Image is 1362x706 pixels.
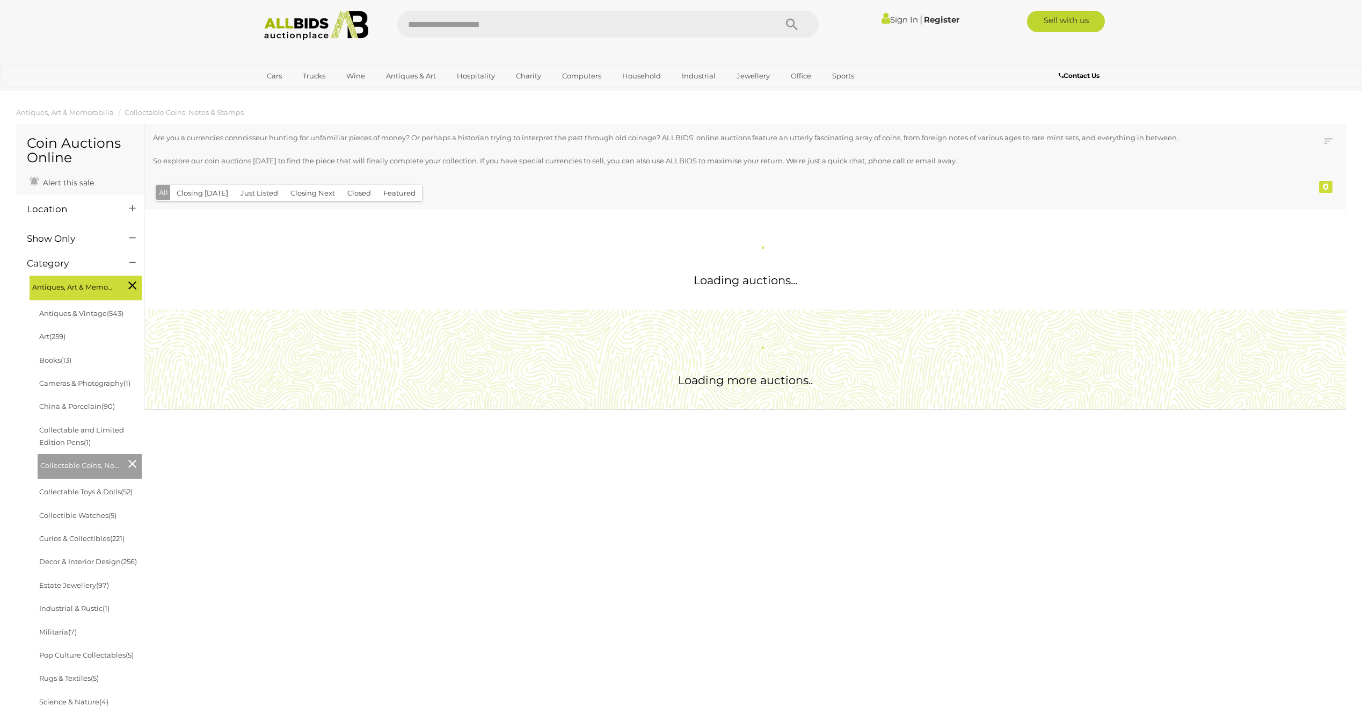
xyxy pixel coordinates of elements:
a: Science & Nature(4) [39,697,108,706]
a: Sign In [882,15,918,25]
a: Books(13) [39,356,71,364]
p: Are you a currencies connoisseur hunting for unfamiliar pieces of money? Or perhaps a historian t... [153,132,1231,144]
span: (4) [99,697,108,706]
span: Antiques, Art & Memorabilia [32,278,113,293]
button: All [156,185,171,200]
div: 0 [1319,181,1332,193]
a: Hospitality [450,67,502,85]
span: Loading auctions... [694,273,797,287]
a: Antiques, Art & Memorabilia [16,108,114,117]
h4: Location [27,204,113,214]
a: Collectable Toys & Dolls(52) [39,487,133,496]
h1: Coin Auctions Online [27,136,134,165]
a: Trucks [296,67,332,85]
button: Featured [377,185,422,201]
p: So explore our coin auctions [DATE] to find the piece that will finally complete your collection.... [153,155,1231,167]
span: (97) [96,581,109,589]
a: Rugs & Textiles(5) [39,674,99,682]
a: Collectable and Limited Edition Pens(1) [39,426,124,446]
a: Cameras & Photography(1) [39,379,130,387]
a: Industrial [675,67,723,85]
a: Household [615,67,668,85]
span: (1) [123,379,130,387]
button: Just Listed [234,185,285,201]
span: (259) [49,332,65,341]
span: (13) [61,356,71,364]
span: (5) [91,674,99,682]
span: Alert this sale [40,178,94,188]
a: Register [924,15,959,25]
img: Allbids.com.au [258,11,375,40]
button: Closed [341,185,377,201]
a: Wine [339,67,372,85]
span: (221) [110,534,125,543]
span: (5) [126,651,134,659]
b: Contact Us [1059,71,1099,80]
h4: Category [27,258,113,269]
span: (7) [68,628,77,636]
a: Pop Culture Collectables(5) [39,651,134,659]
button: Closing Next [284,185,341,201]
a: Computers [555,67,608,85]
a: Sell with us [1027,11,1105,32]
a: Sports [825,67,861,85]
span: (5) [108,511,116,520]
a: Cars [260,67,289,85]
a: Jewellery [730,67,777,85]
a: Decor & Interior Design(256) [39,557,137,566]
span: | [920,13,922,25]
span: (90) [101,402,115,410]
a: China & Porcelain(90) [39,402,115,410]
a: Collectable Coins, Notes & Stamps [125,108,244,117]
a: Industrial & Rustic(1) [39,604,110,613]
a: Antiques & Vintage(543) [39,309,123,318]
button: Search [765,11,819,38]
h4: Show Only [27,234,113,244]
a: Alert this sale [27,174,97,190]
span: Collectable Coins, Notes & Stamps [40,457,121,472]
span: (52) [121,487,133,496]
a: Art(259) [39,332,65,341]
span: (1) [103,604,110,613]
a: [GEOGRAPHIC_DATA] [260,85,350,103]
a: Estate Jewellery(97) [39,581,109,589]
span: (1) [84,438,91,446]
a: Curios & Collectibles(221) [39,534,125,543]
button: Closing [DATE] [170,185,235,201]
a: Contact Us [1059,70,1102,82]
a: Collectible Watches(5) [39,511,116,520]
a: Militaria(7) [39,628,77,636]
span: (256) [121,557,137,566]
a: Antiques & Art [379,67,443,85]
a: Charity [509,67,548,85]
a: Office [784,67,818,85]
span: (543) [107,309,123,318]
span: Loading more auctions.. [678,373,813,387]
